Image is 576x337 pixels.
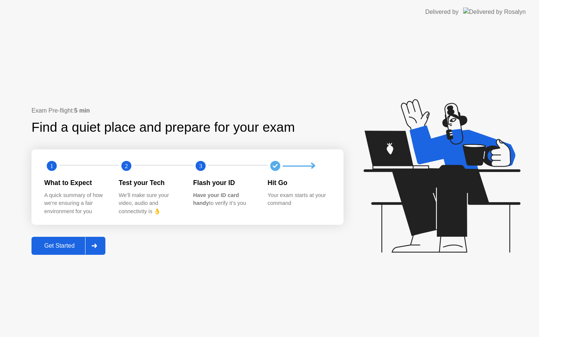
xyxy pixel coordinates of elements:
div: We’ll make sure your video, audio and connectivity is 👌 [119,191,181,216]
div: What to Expect [44,178,107,188]
text: 1 [50,162,53,170]
text: 3 [199,162,202,170]
div: Your exam starts at your command [268,191,330,208]
text: 2 [124,162,127,170]
div: Hit Go [268,178,330,188]
div: Find a quiet place and prepare for your exam [31,117,296,137]
div: Test your Tech [119,178,181,188]
div: Flash your ID [193,178,256,188]
b: Have your ID card handy [193,192,239,206]
button: Get Started [31,237,105,255]
b: 5 min [74,107,90,114]
div: Delivered by [425,8,459,17]
img: Delivered by Rosalyn [463,8,526,16]
div: A quick summary of how we’re ensuring a fair environment for you [44,191,107,216]
div: Exam Pre-flight: [31,106,343,115]
div: Get Started [34,242,85,249]
div: to verify it’s you [193,191,256,208]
